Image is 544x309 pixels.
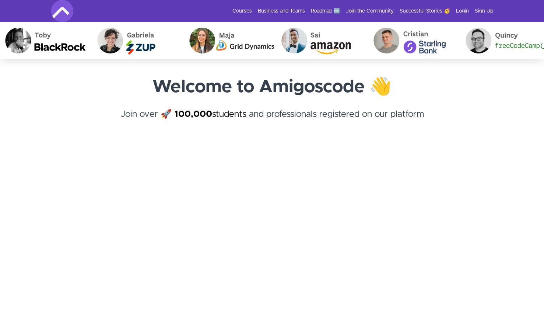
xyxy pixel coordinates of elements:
a: Login [456,7,469,15]
a: Business and Teams [258,7,305,15]
img: Sai [268,22,360,59]
strong: Welcome to Amigoscode 👋 [152,78,392,96]
a: Successful Stories 🥳 [400,7,450,15]
a: Sign Up [475,7,493,15]
img: Quincy [452,22,544,59]
a: Roadmap 🆕 [311,7,340,15]
img: Gabriela [84,22,176,59]
a: 100,000students [174,110,246,119]
h4: Join over 🚀 and professionals registered on our platform [51,108,493,134]
img: Maja [176,22,268,59]
a: Courses [232,7,252,15]
a: Join the Community [346,7,394,15]
strong: 100,000 [174,110,212,119]
img: Cristian [360,22,452,59]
